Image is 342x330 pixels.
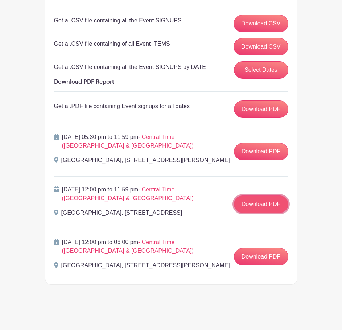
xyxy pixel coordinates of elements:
p: [GEOGRAPHIC_DATA], [STREET_ADDRESS][PERSON_NAME] [61,156,230,165]
p: Get a .CSV file containing all the Event SIGNUPS [54,16,182,25]
a: Download PDF [234,143,288,160]
p: Get a .CSV file containing all the Event SIGNUPS by DATE [54,63,206,71]
p: Get a .CSV file containing of all Event ITEMS [54,40,170,48]
a: Download PDF [234,248,288,265]
p: [DATE] 12:00 pm to 11:59 pm [62,185,234,203]
p: [DATE] 05:30 pm to 11:59 pm [62,133,234,150]
button: Select Dates [234,61,288,79]
a: Download CSV [234,15,288,32]
a: Download PDF [234,100,288,118]
a: Download PDF [234,195,288,213]
p: [GEOGRAPHIC_DATA], [STREET_ADDRESS][PERSON_NAME] [61,261,230,270]
a: Download CSV [234,38,288,55]
h6: Download PDF Report [54,79,288,86]
p: Get a .PDF file containing Event signups for all dates [54,102,190,111]
p: [DATE] 12:00 pm to 06:00 pm [62,238,234,255]
p: [GEOGRAPHIC_DATA], [STREET_ADDRESS] [61,209,182,217]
